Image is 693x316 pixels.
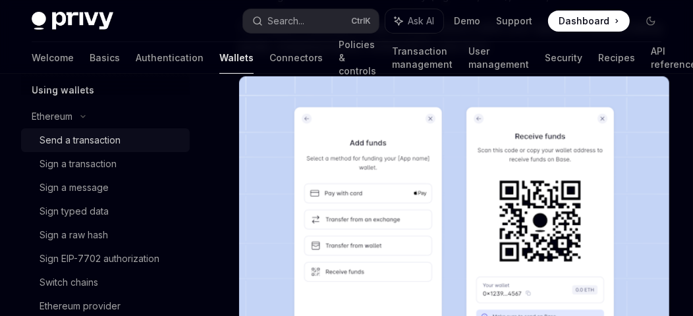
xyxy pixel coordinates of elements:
a: Security [545,42,582,74]
span: Ctrl K [351,16,371,26]
div: Sign a raw hash [40,227,108,243]
div: Send a transaction [40,132,121,148]
div: Ethereum provider [40,298,121,314]
a: Sign EIP-7702 authorization [21,247,190,271]
a: Transaction management [392,42,453,74]
div: Sign typed data [40,203,109,219]
a: Dashboard [548,11,630,32]
a: Connectors [269,42,323,74]
span: Ask AI [408,14,434,28]
a: Switch chains [21,271,190,294]
a: Welcome [32,42,74,74]
a: Sign a transaction [21,152,190,176]
a: Support [496,14,532,28]
a: Send a transaction [21,128,190,152]
a: Authentication [136,42,204,74]
img: dark logo [32,12,113,30]
a: Sign typed data [21,199,190,223]
div: Sign a message [40,180,109,196]
div: Sign EIP-7702 authorization [40,251,159,267]
a: Recipes [598,42,635,74]
a: Demo [454,14,480,28]
a: Sign a raw hash [21,223,190,247]
div: Switch chains [40,275,98,290]
a: Policies & controls [339,42,376,74]
div: Ethereum [32,109,72,124]
a: Wallets [219,42,254,74]
a: Basics [90,42,120,74]
span: Dashboard [559,14,609,28]
button: Search...CtrlK [243,9,379,33]
div: Sign a transaction [40,156,117,172]
button: Ask AI [385,9,443,33]
button: Toggle dark mode [640,11,661,32]
div: Search... [268,13,305,29]
a: Sign a message [21,176,190,199]
a: User management [468,42,529,74]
